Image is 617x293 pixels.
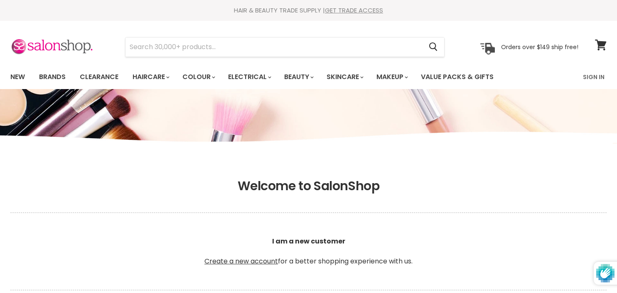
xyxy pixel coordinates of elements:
p: for a better shopping experience with us. [10,216,607,286]
a: New [4,68,31,86]
p: Orders over $149 ship free! [501,43,578,50]
form: Product [125,37,445,57]
a: Value Packs & Gifts [415,68,500,86]
a: Beauty [278,68,319,86]
a: Brands [33,68,72,86]
a: Clearance [74,68,125,86]
ul: Main menu [4,65,539,89]
a: Haircare [126,68,175,86]
a: Colour [176,68,220,86]
a: Create a new account [204,256,278,266]
b: I am a new customer [272,236,345,246]
h1: Welcome to SalonShop [10,179,607,194]
a: Makeup [370,68,413,86]
button: Search [422,37,444,57]
input: Search [125,37,422,57]
a: GET TRADE ACCESS [325,6,383,15]
a: Skincare [320,68,369,86]
img: Protected by hCaptcha [596,262,615,285]
a: Sign In [578,68,610,86]
a: Electrical [222,68,276,86]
